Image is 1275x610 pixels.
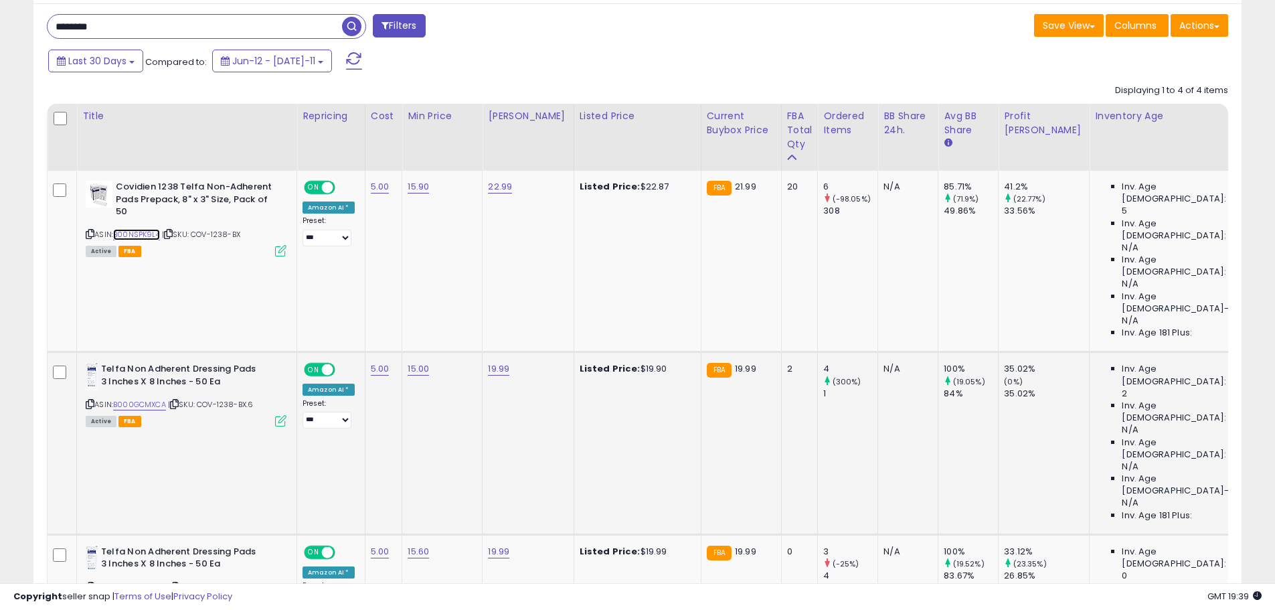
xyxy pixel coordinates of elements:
[333,546,355,558] span: OFF
[735,545,756,558] span: 19.99
[944,546,998,558] div: 100%
[1122,461,1138,473] span: N/A
[488,180,512,194] a: 22.99
[303,109,359,123] div: Repricing
[1122,546,1244,570] span: Inv. Age [DEMOGRAPHIC_DATA]:
[1122,570,1127,582] span: 0
[823,181,877,193] div: 6
[173,590,232,603] a: Privacy Policy
[86,181,286,255] div: ASIN:
[580,180,641,193] b: Listed Price:
[787,363,808,375] div: 2
[1122,497,1138,509] span: N/A
[1122,582,1244,606] span: Inv. Age [DEMOGRAPHIC_DATA]:
[944,388,998,400] div: 84%
[580,181,691,193] div: $22.87
[408,109,477,123] div: Min Price
[86,363,286,425] div: ASIN:
[86,363,98,390] img: 41maoTQ8h+L._SL40_.jpg
[303,399,355,429] div: Preset:
[823,205,877,217] div: 308
[82,109,291,123] div: Title
[118,246,141,257] span: FBA
[823,570,877,582] div: 4
[303,202,355,214] div: Amazon AI *
[833,558,859,569] small: (-25%)
[883,546,928,558] div: N/A
[1004,181,1089,193] div: 41.2%
[113,229,160,240] a: B00NSPK9L4
[1004,205,1089,217] div: 33.56%
[1122,437,1244,461] span: Inv. Age [DEMOGRAPHIC_DATA]:
[787,546,808,558] div: 0
[1122,473,1244,497] span: Inv. Age [DEMOGRAPHIC_DATA]-180:
[1114,19,1157,32] span: Columns
[333,182,355,194] span: OFF
[707,109,776,137] div: Current Buybox Price
[883,181,928,193] div: N/A
[883,363,928,375] div: N/A
[953,558,985,569] small: (19.52%)
[371,362,390,376] a: 5.00
[1122,400,1244,424] span: Inv. Age [DEMOGRAPHIC_DATA]:
[1004,109,1084,137] div: Profit [PERSON_NAME]
[580,546,691,558] div: $19.99
[1013,194,1045,204] small: (22.77%)
[86,546,286,608] div: ASIN:
[1004,388,1089,400] div: 35.02%
[1034,14,1104,37] button: Save View
[1122,291,1244,315] span: Inv. Age [DEMOGRAPHIC_DATA]-180:
[113,581,166,593] a: B000GCMXCA
[371,180,390,194] a: 5.00
[101,546,264,574] b: Telfa Non Adherent Dressing Pads 3 Inches X 8 Inches - 50 Ea
[944,137,952,149] small: Avg BB Share.
[1122,510,1192,522] span: Inv. Age 181 Plus:
[1207,590,1262,603] span: 2025-08-11 19:39 GMT
[212,50,332,72] button: Jun-12 - [DATE]-11
[944,205,998,217] div: 49.86%
[1004,376,1023,387] small: (0%)
[86,181,112,208] img: 41Upq8MsLJL._SL40_.jpg
[168,399,253,410] span: | SKU: COV-1238-BX.6
[305,182,322,194] span: ON
[1171,14,1228,37] button: Actions
[1122,242,1138,254] span: N/A
[408,362,429,376] a: 15.00
[101,363,264,391] b: Telfa Non Adherent Dressing Pads 3 Inches X 8 Inches - 50 Ea
[162,229,240,240] span: | SKU: COV-1238-BX
[145,56,207,68] span: Compared to:
[48,50,143,72] button: Last 30 Days
[68,54,126,68] span: Last 30 Days
[823,363,877,375] div: 4
[1122,424,1138,436] span: N/A
[823,546,877,558] div: 3
[113,399,166,410] a: B000GCMXCA
[883,109,932,137] div: BB Share 24h.
[944,570,998,582] div: 83.67%
[944,181,998,193] div: 85.71%
[13,590,62,603] strong: Copyright
[787,181,808,193] div: 20
[371,109,397,123] div: Cost
[580,109,695,123] div: Listed Price
[580,362,641,375] b: Listed Price:
[1122,218,1244,242] span: Inv. Age [DEMOGRAPHIC_DATA]:
[86,546,98,573] img: 41maoTQ8h+L._SL40_.jpg
[168,581,252,592] span: | SKU: COV-1238-BX.4
[944,109,993,137] div: Avg BB Share
[953,194,979,204] small: (71.9%)
[580,363,691,375] div: $19.90
[303,384,355,396] div: Amazon AI *
[373,14,425,37] button: Filters
[1122,327,1192,339] span: Inv. Age 181 Plus:
[580,545,641,558] b: Listed Price:
[787,109,813,151] div: FBA Total Qty
[86,246,116,257] span: All listings currently available for purchase on Amazon
[118,416,141,427] span: FBA
[488,545,509,558] a: 19.99
[707,181,732,196] small: FBA
[707,363,732,378] small: FBA
[333,364,355,376] span: OFF
[408,545,429,558] a: 15.60
[944,363,998,375] div: 100%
